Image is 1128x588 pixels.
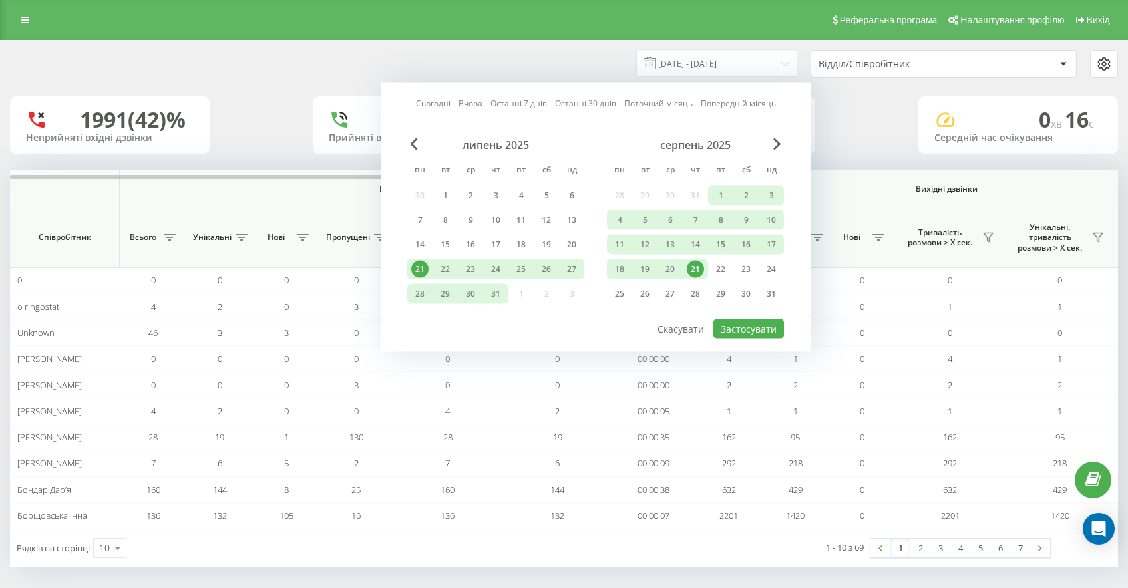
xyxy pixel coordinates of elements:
abbr: понеділок [610,161,630,181]
div: ср 27 серп 2025 р. [658,284,683,304]
div: 21 [687,261,704,278]
div: ср 2 лип 2025 р. [458,186,483,206]
div: чт 28 серп 2025 р. [683,284,708,304]
span: Налаштування профілю [960,15,1064,25]
span: [PERSON_NAME] [17,353,82,365]
div: ср 23 лип 2025 р. [458,259,483,279]
div: сб 30 серп 2025 р. [733,284,759,304]
div: 28 [687,285,704,303]
span: 0 [860,510,864,521]
div: вт 19 серп 2025 р. [632,259,658,279]
span: 0 [284,405,289,417]
td: 00:00:00 [612,346,695,372]
div: пн 11 серп 2025 р. [607,235,632,255]
span: 429 [1053,484,1067,496]
div: 6 [563,187,580,204]
span: 162 [943,431,957,443]
span: 3 [354,379,359,391]
div: сб 26 лип 2025 р. [534,259,559,279]
span: Вхідні дзвінки [154,184,660,194]
div: нд 31 серп 2025 р. [759,284,784,304]
div: сб 2 серп 2025 р. [733,186,759,206]
div: 10 [763,212,780,229]
div: ср 13 серп 2025 р. [658,235,683,255]
div: 27 [563,261,580,278]
span: 218 [1053,457,1067,469]
div: 14 [687,236,704,253]
span: Вихід [1087,15,1110,25]
div: 7 [411,212,429,229]
div: ср 20 серп 2025 р. [658,259,683,279]
abbr: вівторок [635,161,655,181]
div: 26 [636,285,654,303]
span: 0 [860,457,864,469]
abbr: неділя [761,161,781,181]
div: 13 [661,236,679,253]
span: Тривалість розмови > Х сек. [902,227,978,248]
span: 136 [146,510,160,521]
span: 0 [860,405,864,417]
div: 11 [512,212,530,229]
div: 23 [737,261,755,278]
div: пн 18 серп 2025 р. [607,259,632,279]
span: 2201 [719,510,738,521]
span: 0 [860,379,864,391]
span: 1 [1057,405,1062,417]
div: 19 [636,261,654,278]
div: 31 [763,285,780,303]
div: вт 8 лип 2025 р. [433,210,458,230]
div: чт 7 серп 2025 р. [683,210,708,230]
span: 19 [553,431,562,443]
div: пт 18 лип 2025 р. [508,235,534,255]
div: 8 [712,212,729,229]
div: 21 [411,261,429,278]
div: 18 [611,261,628,278]
span: 0 [218,274,222,286]
div: пн 28 лип 2025 р. [407,284,433,304]
span: 4 [151,405,156,417]
td: 00:00:00 [612,372,695,398]
div: 28 [411,285,429,303]
div: 24 [487,261,504,278]
span: Unknown [17,327,55,339]
span: 0 [218,379,222,391]
span: 1 [727,405,731,417]
td: 00:00:35 [612,424,695,450]
div: 22 [712,261,729,278]
span: 136 [441,510,455,521]
span: 28 [443,431,453,443]
div: 9 [737,212,755,229]
span: 2 [218,405,222,417]
div: нд 10 серп 2025 р. [759,210,784,230]
span: 16 [351,510,361,521]
div: вт 22 лип 2025 р. [433,259,458,279]
span: [PERSON_NAME] [17,457,82,469]
span: 5 [284,457,289,469]
span: Пропущені [326,232,370,243]
div: Середній час очікування [934,132,1102,144]
div: нд 24 серп 2025 р. [759,259,784,279]
div: 8 [437,212,454,229]
a: 3 [930,539,950,557]
div: 1 [712,187,729,204]
div: пн 25 серп 2025 р. [607,284,632,304]
span: 0 [948,274,952,286]
button: Застосувати [713,319,784,339]
span: хв [1051,116,1065,131]
div: ср 9 лип 2025 р. [458,210,483,230]
span: 0 [284,301,289,313]
abbr: субота [736,161,756,181]
span: 25 [351,484,361,496]
span: 2 [354,457,359,469]
div: сб 12 лип 2025 р. [534,210,559,230]
span: 632 [722,484,736,496]
div: пт 29 серп 2025 р. [708,284,733,304]
div: 16 [462,236,479,253]
span: [PERSON_NAME] [17,405,82,417]
div: 29 [437,285,454,303]
div: серпень 2025 [607,138,784,152]
span: 2 [727,379,731,391]
span: 7 [445,457,450,469]
span: Рядків на сторінці [17,542,90,554]
div: чт 31 лип 2025 р. [483,284,508,304]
